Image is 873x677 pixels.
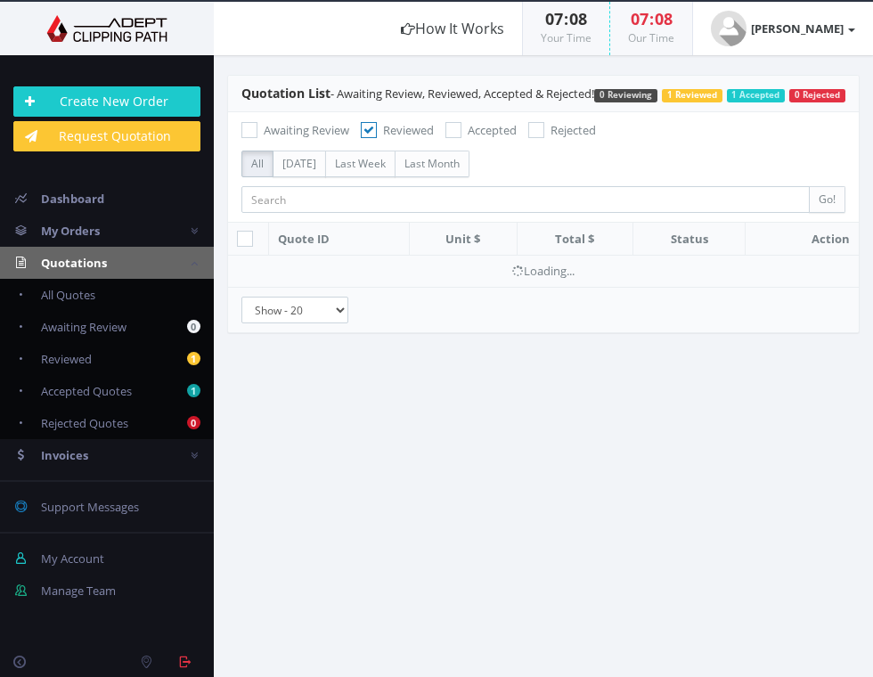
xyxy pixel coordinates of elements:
span: Dashboard [41,191,104,207]
a: Request Quotation [13,121,200,151]
span: 07 [545,8,563,29]
input: Search [241,186,810,213]
td: Loading... [228,256,859,287]
span: Quotations [41,255,107,271]
label: [DATE] [273,151,326,177]
span: - Awaiting Review, Reviewed, Accepted & Rejected! [241,86,594,102]
span: : [649,8,655,29]
label: All [241,151,273,177]
th: Action [746,223,859,256]
span: : [563,8,569,29]
span: Reviewed [383,122,434,138]
span: Total $ [526,231,624,248]
b: 0 [187,320,200,333]
span: Support Messages [41,499,139,515]
span: 07 [631,8,649,29]
span: Accepted [468,122,517,138]
b: 0 [187,416,200,429]
a: How It Works [383,2,522,55]
small: Your Time [541,30,592,45]
b: 1 [187,352,200,365]
span: Accepted Quotes [41,383,132,399]
img: user_default.jpg [711,11,747,46]
label: Last Week [325,151,396,177]
b: 1 [187,384,200,397]
label: Last Month [395,151,469,177]
a: [PERSON_NAME] [693,2,873,55]
span: 08 [655,8,673,29]
span: Invoices [41,447,88,463]
span: Awaiting Review [264,122,349,138]
span: Rejected [551,122,596,138]
span: 08 [569,8,587,29]
span: 1 Reviewed [662,89,722,102]
span: 1 Accepted [727,89,786,102]
button: Go! [809,186,845,213]
span: Manage Team [41,583,116,599]
span: Unit $ [419,231,507,248]
span: My Account [41,551,104,567]
span: All Quotes [41,287,95,303]
span: Awaiting Review [41,319,126,335]
span: My Orders [41,223,100,239]
th: Status [632,223,745,256]
span: 0 Rejected [789,89,845,102]
strong: [PERSON_NAME] [751,20,844,37]
span: Reviewed [41,351,92,367]
span: Quotation List [241,85,330,102]
span: 0 Reviewing [594,89,657,102]
img: Adept Graphics [13,15,200,42]
th: Quote ID [269,223,410,256]
span: Rejected Quotes [41,415,128,431]
a: Create New Order [13,86,200,117]
small: Our Time [628,30,674,45]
